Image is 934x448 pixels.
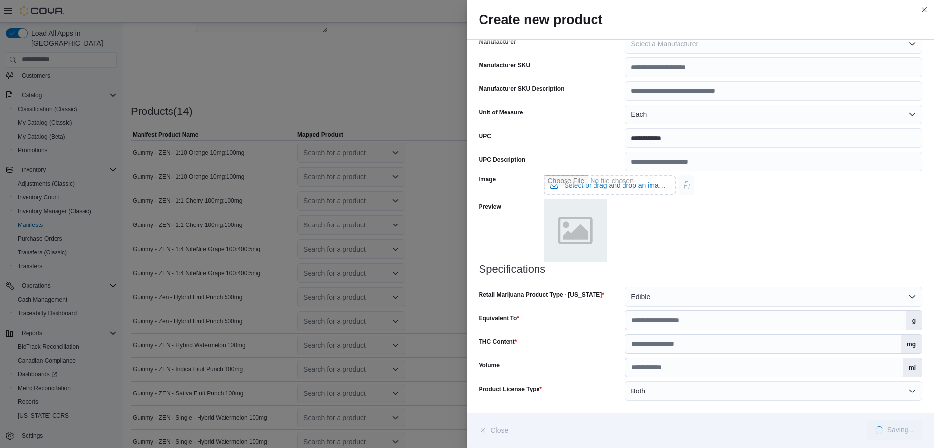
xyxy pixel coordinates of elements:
div: Saving... [887,426,914,434]
label: mg [901,335,922,353]
label: Preview [479,203,501,211]
span: Loading [874,425,885,436]
button: Select a Manufacturer [625,34,922,54]
label: Manufacturer [479,38,516,46]
label: UPC [479,132,491,140]
label: Manufacturer SKU [479,61,531,69]
label: ml [903,358,922,377]
input: Use aria labels when no actual label is in use [544,175,676,195]
span: Close [491,425,509,435]
span: Select a Manufacturer [631,40,698,48]
h3: Specifications [479,263,923,275]
button: Each [625,105,922,124]
label: Equivalent To [479,314,519,322]
h2: Create new product [479,12,923,28]
button: LoadingSaving... [867,420,922,440]
label: UPC Description [479,156,526,164]
label: g [906,311,922,330]
label: Volume [479,362,500,369]
label: Product License Type [479,385,542,393]
label: THC Content [479,338,517,346]
label: Retail Marijuana Product Type - [US_STATE] [479,291,604,299]
button: Close [479,420,509,440]
label: Manufacturer SKU Description [479,85,565,93]
label: Image [479,175,496,183]
button: Both [625,381,922,401]
button: Edible [625,287,922,307]
img: placeholder.png [544,199,607,262]
label: Unit of Measure [479,109,523,116]
button: Close this dialog [918,4,930,16]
